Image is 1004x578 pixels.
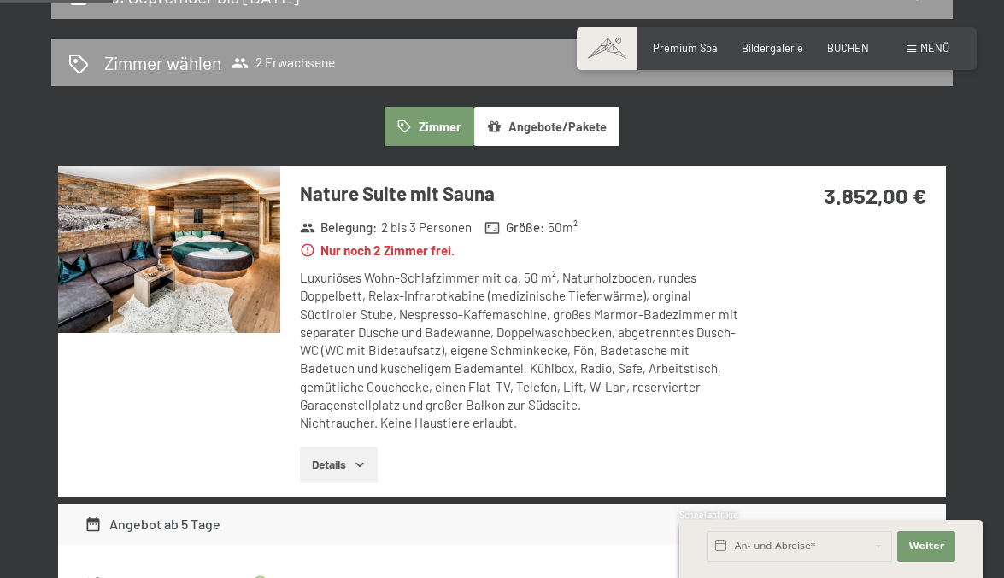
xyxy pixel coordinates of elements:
span: 2 bis 3 Personen [381,219,472,236]
button: Zimmer [385,107,473,146]
strong: Belegung : [300,219,378,236]
a: Bildergalerie [742,41,803,55]
h2: Zimmer wählen [104,50,221,75]
span: Weiter [908,540,944,553]
button: Weiter [897,531,955,562]
strong: Nur noch 2 Zimmer frei. [300,242,455,260]
strong: Größe : [484,219,544,236]
button: Angebote/Pakete [474,107,619,146]
a: BUCHEN [827,41,869,55]
button: Details [300,447,378,484]
a: Premium Spa [653,41,718,55]
div: Angebot ab 5 Tage3.852,00 € [58,504,946,545]
span: Menü [920,41,949,55]
h3: Nature Suite mit Sauna [300,180,746,207]
span: 2 Erwachsene [232,55,335,72]
img: mss_renderimg.php [58,166,280,333]
div: Luxuriöses Wohn-Schlafzimmer mit ca. 50 m², Naturholzboden, rundes Doppelbett, Relax-Infrarotkabi... [300,269,746,433]
div: Angebot ab 5 Tage [85,514,220,534]
span: 50 m² [548,219,578,236]
span: Schnellanfrage [679,510,738,520]
strong: 3.852,00 € [824,182,926,208]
